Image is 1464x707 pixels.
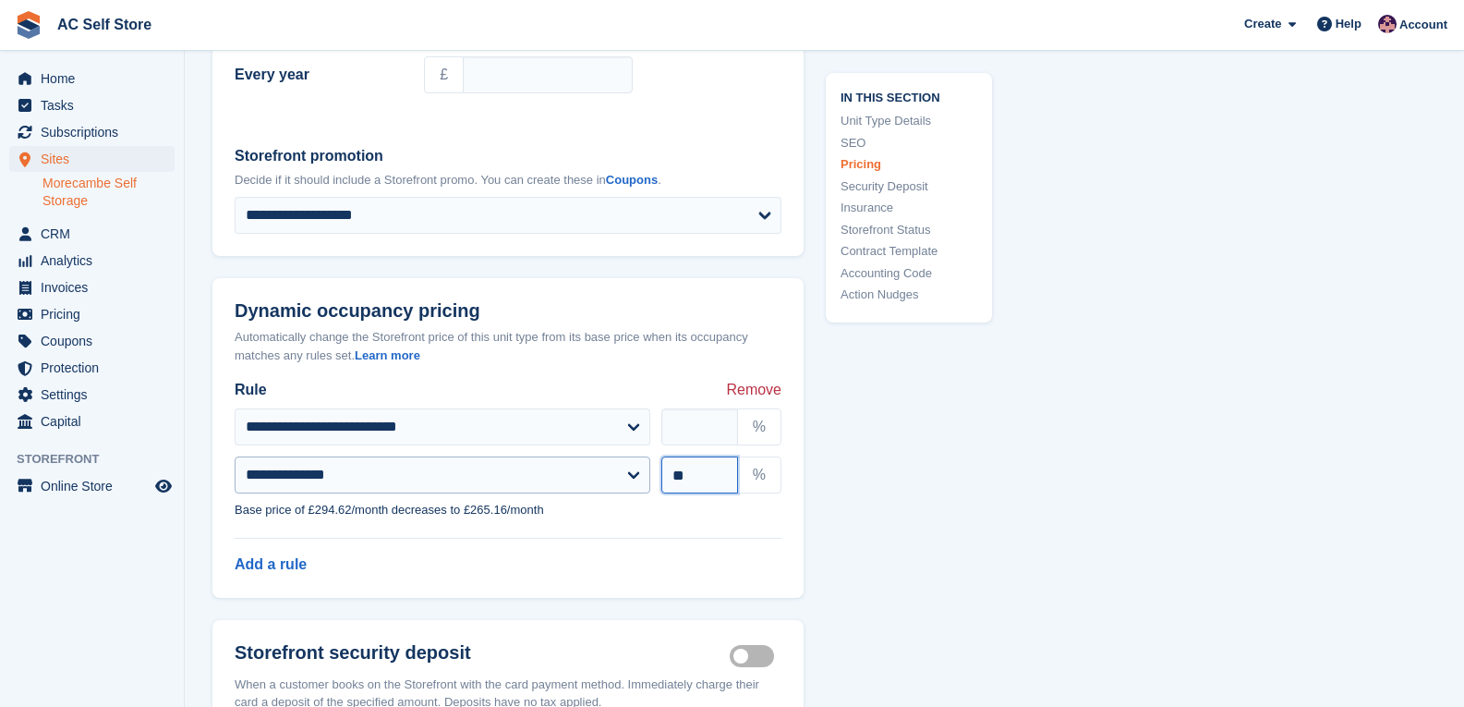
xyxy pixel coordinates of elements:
[841,112,977,130] a: Unit Type Details
[841,155,977,174] a: Pricing
[355,348,420,362] a: Learn more
[235,64,402,86] label: Every year
[9,92,175,118] a: menu
[9,221,175,247] a: menu
[15,11,42,39] img: stora-icon-8386f47178a22dfd0bd8f6a31ec36ba5ce8667c1dd55bd0f319d3a0aa187defe.svg
[606,173,658,187] a: Coupons
[235,556,307,572] a: Add a rule
[41,248,151,274] span: Analytics
[41,382,151,408] span: Settings
[41,473,151,499] span: Online Store
[841,220,977,238] a: Storefront Status
[9,301,175,327] a: menu
[9,274,175,300] a: menu
[17,450,184,469] span: Storefront
[41,328,151,354] span: Coupons
[41,146,151,172] span: Sites
[41,221,151,247] span: CRM
[841,263,977,282] a: Accounting Code
[9,473,175,499] a: menu
[235,145,781,167] label: Storefront promotion
[235,642,730,664] h2: Storefront security deposit
[841,286,977,304] a: Action Nudges
[9,355,175,381] a: menu
[9,408,175,434] a: menu
[1336,15,1361,33] span: Help
[41,66,151,91] span: Home
[235,300,480,322] span: Dynamic occupancy pricing
[42,175,175,210] a: Morecambe Self Storage
[50,9,159,40] a: AC Self Store
[9,66,175,91] a: menu
[9,328,175,354] a: menu
[9,248,175,274] a: menu
[841,133,977,152] a: SEO
[41,355,151,381] span: Protection
[235,379,267,401] strong: Rule
[9,119,175,145] a: menu
[726,379,781,401] span: Remove
[9,146,175,172] a: menu
[841,242,977,261] a: Contract Template
[841,177,977,195] a: Security Deposit
[1244,15,1281,33] span: Create
[841,199,977,217] a: Insurance
[41,274,151,300] span: Invoices
[41,119,151,145] span: Subscriptions
[730,654,781,657] label: Security deposit on
[1378,15,1397,33] img: Ted Cox
[235,501,781,519] p: Base price of £294.62/month decreases to £265.16/month
[9,382,175,408] a: menu
[41,301,151,327] span: Pricing
[41,408,151,434] span: Capital
[152,475,175,497] a: Preview store
[235,328,781,364] div: Automatically change the Storefront price of this unit type from its base price when its occupanc...
[841,87,977,104] span: In this section
[41,92,151,118] span: Tasks
[235,171,781,189] p: Decide if it should include a Storefront promo. You can create these in .
[1399,16,1447,34] span: Account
